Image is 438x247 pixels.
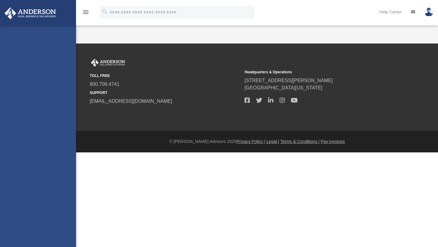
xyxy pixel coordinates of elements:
[280,139,320,144] a: Terms & Conditions |
[245,85,322,90] a: [GEOGRAPHIC_DATA][US_STATE]
[237,139,266,144] a: Privacy Policy |
[102,8,108,15] i: search
[321,139,345,144] a: Pay Invoices
[90,59,126,67] img: Anderson Advisors Platinum Portal
[424,8,433,16] img: User Pic
[90,82,120,87] a: 800.706.4741
[76,138,438,145] div: © [PERSON_NAME] Advisors 2025
[82,12,89,16] a: menu
[266,139,279,144] a: Legal |
[90,90,240,96] small: SUPPORT
[3,7,58,19] img: Anderson Advisors Platinum Portal
[90,99,172,104] a: [EMAIL_ADDRESS][DOMAIN_NAME]
[245,78,333,83] a: [STREET_ADDRESS][PERSON_NAME]
[82,9,89,16] i: menu
[90,73,240,78] small: TOLL FREE
[245,69,395,75] small: Headquarters & Operations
